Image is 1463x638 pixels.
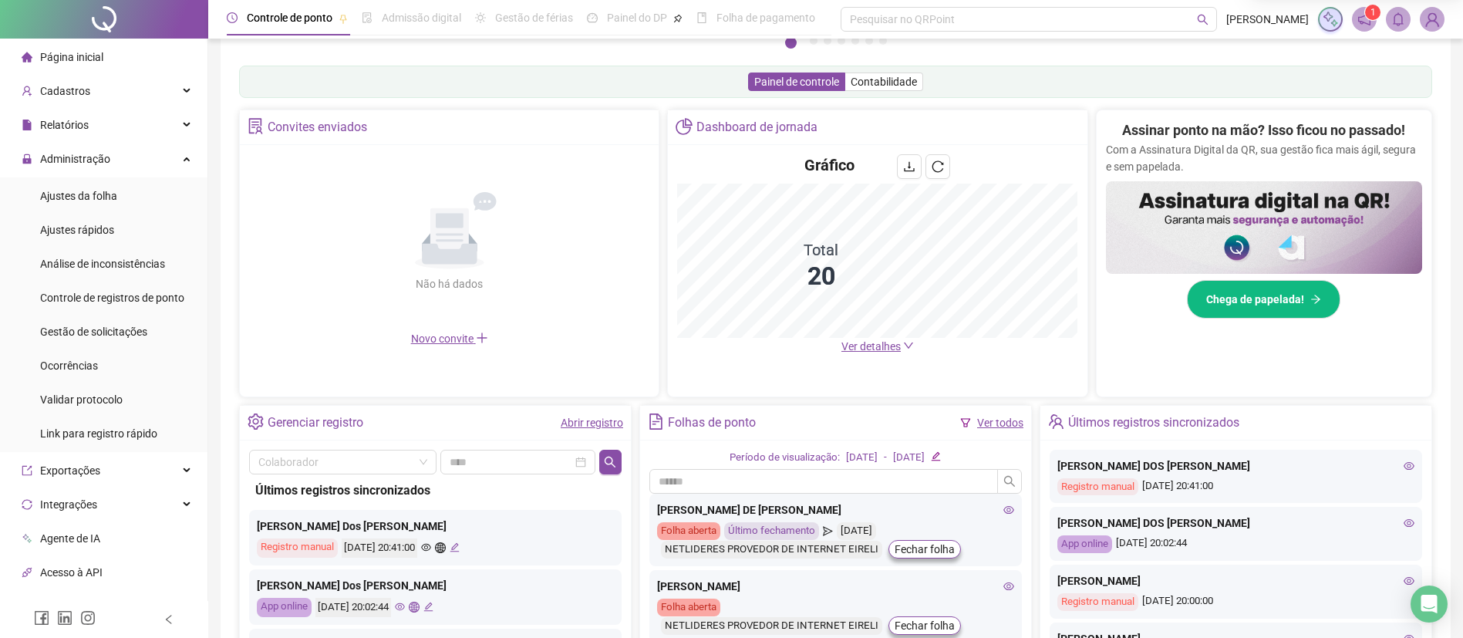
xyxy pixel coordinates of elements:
button: 4 [838,37,845,45]
div: [PERSON_NAME] Dos [PERSON_NAME] [257,518,614,535]
a: Abrir registro [561,417,623,429]
span: filter [960,417,971,428]
span: Cadastros [40,85,90,97]
span: eye [1003,505,1014,515]
div: Convites enviados [268,114,367,140]
div: Folha aberta [657,522,720,540]
span: bell [1391,12,1405,26]
span: Ocorrências [40,360,98,372]
span: Gestão de solicitações [40,326,147,338]
span: global [409,602,419,612]
span: Controle de ponto [247,12,332,24]
div: [PERSON_NAME] DE [PERSON_NAME] [657,501,1014,518]
sup: 1 [1365,5,1380,20]
span: clock-circle [227,12,238,23]
span: Integrações [40,498,97,511]
div: Registro manual [1057,593,1138,611]
span: Contabilidade [851,76,917,88]
span: Análise de inconsistências [40,258,165,270]
span: Relatórios [40,119,89,131]
span: team [1048,414,1064,430]
span: Folha de pagamento [716,12,815,24]
span: file-text [648,414,664,430]
div: Dashboard de jornada [696,114,817,140]
div: Últimos registros sincronizados [255,481,615,500]
span: sun [475,12,486,23]
span: Administração [40,153,110,165]
span: left [163,614,174,625]
span: eye [1404,518,1414,528]
span: dashboard [587,12,598,23]
span: search [1197,14,1208,25]
span: pushpin [339,14,348,23]
div: NETLIDERES PROVEDOR DE INTERNET EIRELI [661,541,882,559]
span: edit [423,602,433,612]
span: arrow-right [1310,294,1321,305]
div: [DATE] 20:02:44 [1057,535,1414,553]
span: down [903,340,914,351]
button: Chega de papelada! [1187,280,1340,319]
div: App online [1057,535,1112,553]
div: Folha aberta [657,599,720,616]
span: Agente de IA [40,532,100,545]
div: [PERSON_NAME] DOS [PERSON_NAME] [1057,457,1414,474]
div: [DATE] 20:41:00 [1057,478,1414,496]
div: Folhas de ponto [668,410,756,436]
div: Open Intercom Messenger [1411,586,1448,623]
button: 2 [810,37,817,45]
div: [PERSON_NAME] [1057,572,1414,589]
span: eye [1404,461,1414,471]
span: home [22,52,32,62]
div: Não há dados [379,275,521,292]
div: [PERSON_NAME] Dos [PERSON_NAME] [257,577,614,594]
span: Exportações [40,464,100,477]
span: file-done [362,12,372,23]
button: 3 [824,37,831,45]
div: Registro manual [1057,478,1138,496]
span: pie-chart [676,118,692,134]
span: api [22,567,32,578]
div: [DATE] 20:02:44 [315,598,391,617]
img: 39037 [1421,8,1444,31]
span: Link para registro rápido [40,427,157,440]
button: Fechar folha [888,540,961,559]
span: sync [22,499,32,510]
span: eye [1003,581,1014,592]
span: facebook [34,610,49,626]
h4: Gráfico [804,154,855,176]
span: user-add [22,86,32,96]
span: Ajustes rápidos [40,224,114,236]
p: Com a Assinatura Digital da QR, sua gestão fica mais ágil, segura e sem papelada. [1106,141,1422,175]
span: download [903,160,915,173]
span: edit [450,542,460,552]
span: Gestão de férias [495,12,573,24]
div: [DATE] 20:41:00 [342,538,417,558]
span: edit [931,451,941,461]
div: [DATE] [837,522,876,540]
span: plus [476,332,488,344]
span: Aceite de uso [40,600,103,613]
span: Controle de registros de ponto [40,292,184,304]
span: Novo convite [411,333,488,345]
h2: Assinar ponto na mão? Isso ficou no passado! [1122,120,1405,141]
button: 5 [851,37,859,45]
span: Painel de controle [754,76,839,88]
span: send [823,522,833,540]
span: Painel do DP [607,12,667,24]
span: Acesso à API [40,566,103,579]
span: Fechar folha [895,617,955,634]
div: NETLIDERES PROVEDOR DE INTERNET EIRELI [661,617,882,635]
span: file [22,120,32,130]
button: Fechar folha [888,616,961,635]
img: banner%2F02c71560-61a6-44d4-94b9-c8ab97240462.png [1106,181,1422,274]
span: setting [248,414,264,430]
span: lock [22,154,32,164]
span: [PERSON_NAME] [1226,11,1309,28]
button: 7 [879,37,887,45]
div: App online [257,598,312,617]
span: Ver detalhes [841,340,901,353]
div: [PERSON_NAME] [657,578,1014,595]
span: instagram [80,610,96,626]
span: notification [1357,12,1371,26]
span: Fechar folha [895,541,955,558]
